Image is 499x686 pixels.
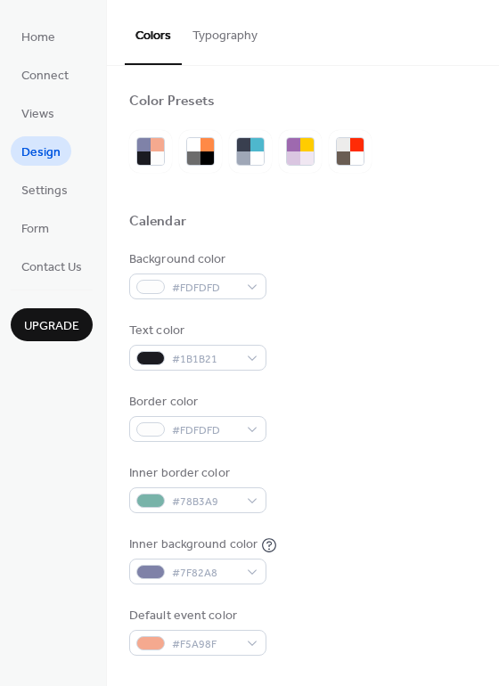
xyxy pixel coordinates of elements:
[11,98,65,127] a: Views
[11,136,71,166] a: Design
[21,258,82,277] span: Contact Us
[129,607,263,625] div: Default event color
[21,220,49,239] span: Form
[21,29,55,47] span: Home
[129,393,263,412] div: Border color
[129,93,215,111] div: Color Presets
[129,213,186,232] div: Calendar
[11,251,93,281] a: Contact Us
[11,308,93,341] button: Upgrade
[11,60,79,89] a: Connect
[172,350,238,369] span: #1B1B21
[21,67,69,86] span: Connect
[24,317,79,336] span: Upgrade
[172,421,238,440] span: #FDFDFD
[172,564,238,583] span: #7F82A8
[21,105,54,124] span: Views
[21,182,68,200] span: Settings
[172,493,238,511] span: #78B3A9
[11,213,60,242] a: Form
[172,635,238,654] span: #F5A98F
[129,322,263,340] div: Text color
[129,250,263,269] div: Background color
[21,143,61,162] span: Design
[172,279,238,298] span: #FDFDFD
[129,535,258,554] div: Inner background color
[11,21,66,51] a: Home
[11,175,78,204] a: Settings
[129,464,263,483] div: Inner border color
